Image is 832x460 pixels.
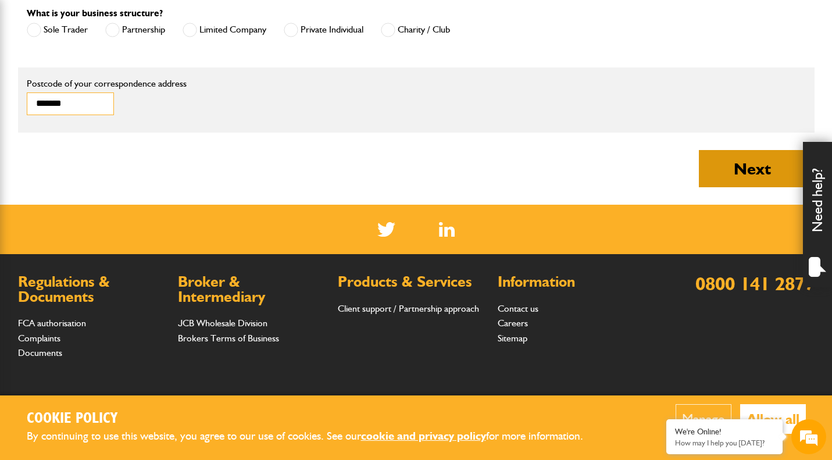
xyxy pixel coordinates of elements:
a: Brokers Terms of Business [178,333,279,344]
img: Linked In [439,222,455,237]
h2: Broker & Intermediary [178,274,326,304]
input: Enter your email address [15,142,212,167]
div: Need help? [803,142,832,287]
label: Limited Company [183,23,266,37]
h2: Cookie Policy [27,410,602,428]
a: Documents [18,347,62,358]
textarea: Type your message and hit 'Enter' [15,211,212,348]
a: Complaints [18,333,60,344]
input: Enter your last name [15,108,212,133]
img: Twitter [377,222,395,237]
label: Sole Trader [27,23,88,37]
a: LinkedIn [439,222,455,237]
a: Contact us [498,303,538,314]
label: Private Individual [284,23,363,37]
em: Start Chat [158,358,211,374]
h2: Products & Services [338,274,486,290]
a: JCB Wholesale Division [178,318,267,329]
label: Postcode of your correspondence address [27,79,204,88]
label: What is your business structure? [27,9,163,18]
div: Chat with us now [60,65,195,80]
a: 0800 141 2877 [695,272,815,295]
div: Minimize live chat window [191,6,219,34]
a: Client support / Partnership approach [338,303,479,314]
a: Careers [498,318,528,329]
button: Next [699,150,806,187]
div: We're Online! [675,427,774,437]
a: FCA authorisation [18,318,86,329]
label: Charity / Club [381,23,450,37]
a: cookie and privacy policy [361,429,486,443]
button: Allow all [740,404,806,434]
h2: Regulations & Documents [18,274,166,304]
h2: Information [498,274,646,290]
label: Partnership [105,23,165,37]
input: Enter your phone number [15,176,212,202]
a: Sitemap [498,333,527,344]
img: d_20077148190_company_1631870298795_20077148190 [20,65,49,81]
p: How may I help you today? [675,438,774,447]
p: By continuing to use this website, you agree to our use of cookies. See our for more information. [27,427,602,445]
button: Manage [676,404,731,434]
